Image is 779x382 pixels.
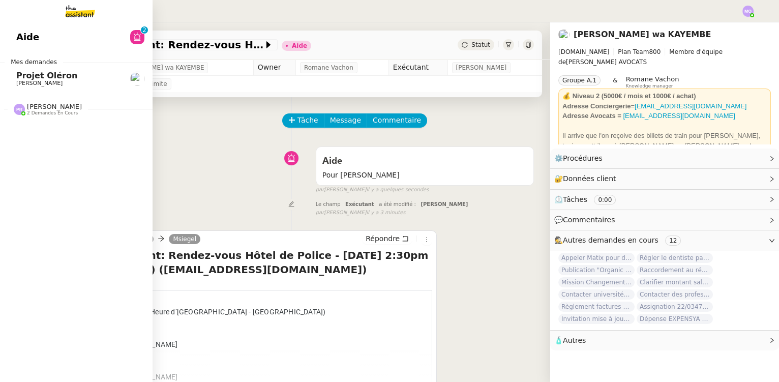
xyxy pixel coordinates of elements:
[626,83,673,89] span: Knowledge manager
[637,277,713,287] span: Clarifier montant salaire net/réel postdoctoral
[554,173,620,185] span: 🔐
[637,253,713,263] span: Régler le dentiste par virement
[558,29,570,40] img: users%2F47wLulqoDhMx0TTMwUcsFP5V2A23%2Favatar%2Fnokpict-removebg-preview-removebg-preview.png
[623,112,735,120] a: [EMAIL_ADDRESS][DOMAIN_NAME]
[345,201,374,207] span: Exécutant
[558,289,635,300] span: Contacter universités pour VES Master Psychologie
[637,314,713,324] span: Dépense EXPENSYA - Prélèvement annuel
[618,48,649,55] span: Plan Team
[297,114,318,126] span: Tâche
[550,149,779,168] div: ⚙️Procédures
[562,101,767,111] div: =
[471,41,490,48] span: Statut
[626,75,679,89] app-user-label: Knowledge manager
[316,201,341,207] span: Le champ
[16,80,63,86] span: [PERSON_NAME]
[316,209,406,217] small: [PERSON_NAME]
[366,233,400,244] span: Répondre
[554,195,624,203] span: ⏲️
[613,75,617,89] span: &
[665,236,681,246] nz-tag: 12
[550,331,779,350] div: 🧴Autres
[304,63,353,73] span: Romane Vachon
[27,110,78,116] span: 2 demandes en cours
[330,114,361,126] span: Message
[554,153,607,164] span: ⚙️
[53,248,432,277] h4: Nouvel événement: Rendez-vous Hôtel de Police - [DATE] 2:30pm - 3:30pm (UTC+2) ([EMAIL_ADDRESS][D...
[550,210,779,230] div: 💬Commentaires
[742,6,754,17] img: svg
[562,112,621,120] strong: Adresse Avocats =
[142,26,146,36] p: 2
[574,30,711,39] a: [PERSON_NAME] wa KAYEMBE
[362,233,412,244] button: Répondre
[62,308,325,316] span: [DATE] ⋅ 2:30pm – 3:30pm (Heure d’[GEOGRAPHIC_DATA] - [GEOGRAPHIC_DATA])
[421,201,468,207] span: [PERSON_NAME]
[562,102,631,110] strong: Adresse Conciergerie
[594,195,616,205] nz-tag: 0:00
[550,169,779,189] div: 🔐Données client
[558,75,601,85] nz-tag: Groupe A.1
[316,186,324,194] span: par
[14,104,25,115] img: svg
[563,236,658,244] span: Autres demandes en cours
[649,48,661,55] span: 800
[637,265,713,275] span: Raccordement au réseau Naxoo
[563,154,603,162] span: Procédures
[379,201,416,207] span: a été modifié :
[558,48,609,55] span: [DOMAIN_NAME]
[282,113,324,128] button: Tâche
[253,60,295,76] td: Owner
[554,216,619,224] span: 💬
[558,265,635,275] span: Publication "Organic Intelligence" rentrée 2025, [DATE]
[563,174,616,183] span: Données client
[626,75,679,83] span: Romane Vachon
[16,30,39,45] span: Aide
[367,113,427,128] button: Commentaire
[322,157,342,166] span: Aide
[456,63,507,73] span: [PERSON_NAME]
[53,40,263,50] span: Nouvel événement: Rendez-vous Hôtel de Police - [DATE] 2:30pm - 3:30pm (UTC+2) ([EMAIL_ADDRESS][D...
[550,230,779,250] div: 🕵️Autres demandes en cours 12
[130,72,144,86] img: users%2FfjlNmCTkLiVoA3HQjY3GA5JXGxb2%2Favatar%2Fstarofservice_97480retdsc0392.png
[635,102,746,110] a: [EMAIL_ADDRESS][DOMAIN_NAME]
[558,277,635,287] span: Mission Changement Numéro INE Avant le [DATE] et paiement CECV
[322,169,527,181] span: Pour [PERSON_NAME]
[292,43,307,49] div: Aide
[637,302,713,312] span: Assignation 22/0347 - [PERSON_NAME] / I Artisan - Le carré design
[324,113,367,128] button: Message
[558,47,771,67] span: [PERSON_NAME] AVOCATS
[562,131,767,161] div: Il arrive que l'on reçoive des billets de train pour [PERSON_NAME], toujours attribuer à [PERSON_...
[373,114,421,126] span: Commentaire
[558,253,635,263] span: Appeler Matix pour dépannage broyeur
[5,57,63,67] span: Mes demandes
[141,26,148,34] nz-badge-sup: 2
[558,302,635,312] span: Règlement factures ORANGE - [DATE]
[112,63,204,73] span: [PERSON_NAME] wa KAYEMBE
[550,190,779,210] div: ⏲️Tâches 0:00
[554,336,586,344] span: 🧴
[366,186,429,194] span: il y a quelques secondes
[316,209,324,217] span: par
[366,209,405,217] span: il y a 3 minutes
[554,236,685,244] span: 🕵️
[16,71,77,80] span: Projet Oléron
[62,329,424,349] div: [EMAIL_ADDRESS][DOMAIN_NAME]
[563,195,587,203] span: Tâches
[562,92,696,100] strong: 💰 Niveau 2 (5000€ / mois et 1000€ / achat)
[27,103,82,110] span: [PERSON_NAME]
[563,336,586,344] span: Autres
[558,314,635,324] span: Invitation mise à jouRdv Dentiste - [DATE] 11am - 12pm (UTC+1) ([EMAIL_ADDRESS][DOMAIN_NAME])
[637,289,713,300] span: Contacter des professionnels pour problème WC
[388,60,447,76] td: Exécutant
[563,216,615,224] span: Commentaires
[316,186,429,194] small: [PERSON_NAME]
[169,234,200,244] a: Msiegel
